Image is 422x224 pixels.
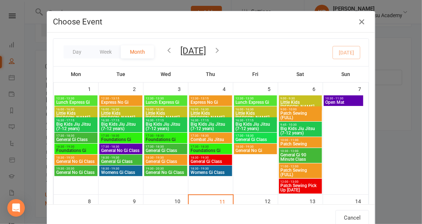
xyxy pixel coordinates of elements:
span: 9:00 - 9:30 [280,97,321,100]
span: Express No Gi [101,100,141,105]
div: 2 [133,83,143,95]
span: Womens Gi Class [191,170,231,175]
span: 18:30 - 19:30 [56,156,96,159]
span: General Gi Class [191,159,231,164]
span: 17:30 - 18:30 [191,134,231,137]
span: 16:30 - 17:15 [146,119,186,122]
span: Patch Sewing [280,142,321,146]
span: Big Kids Jiu Jitsu (7-12 years) [101,122,141,131]
span: Lunch Express Gi [235,100,276,105]
span: 12:30 - 13:30 [146,97,186,100]
div: 6 [312,83,323,95]
button: Day [64,45,91,58]
th: Wed [143,67,188,82]
span: General No Gi [235,148,276,153]
span: Patch Sewing (FULL) [280,111,321,120]
div: 3 [178,83,188,95]
span: Little Kids [PERSON_NAME] [101,111,141,120]
span: 16:30 - 17:15 [56,119,96,122]
span: 10:30 - 11:30 [325,97,362,100]
span: Womens Gi Class [101,170,141,175]
div: 14 [355,195,368,207]
span: General No Gi Class [56,159,96,164]
div: Open Intercom Messenger [7,199,25,217]
div: 7 [358,83,368,95]
span: Big Kids Jiu Jitsu (7-12 years) [191,122,231,131]
span: 9:45 - 10:30 [280,123,321,126]
h4: Choose Event [53,17,369,26]
span: 16:00 - 16:30 [191,108,231,111]
span: 18:30 - 19:30 [191,156,231,159]
span: 16:00 - 16:30 [101,108,141,111]
span: General Gi Class [146,159,186,164]
span: 12:00 - 13:00 [280,180,321,183]
div: 10 [175,195,188,207]
span: General Gi Class [56,137,96,142]
span: Lunch Express Gi [56,100,96,105]
span: Big Kids Jiu Jitsu (7-12 years) [146,122,186,131]
span: 18:30 - 19:30 [101,156,141,159]
span: 17:30 - 18:30 [146,145,186,148]
span: Big Kids Jiu Jitsu (7-12 years) [280,126,321,135]
th: Sat [278,67,323,82]
span: Little Kids [PERSON_NAME] [56,111,96,120]
span: Little Kids [PERSON_NAME] [191,111,231,120]
span: Foundations Gi [146,137,186,142]
span: 16:30 - 17:15 [101,119,141,122]
th: Fri [233,67,278,82]
span: Big Kids Jiu Jitsu (7-12 years) [56,122,96,131]
span: 18:30 - 19:30 [146,156,186,159]
span: General No Gi Class [146,170,186,175]
span: 11:00 - 12:00 [280,165,321,168]
span: 10:00 - 11:00 [280,138,321,142]
div: 9 [133,195,143,207]
span: 17:30 - 18:30 [235,134,276,137]
span: Big Kids Jiu Jitsu (7-12 years) [235,122,276,131]
span: 19:30 - 20:30 [146,167,186,170]
div: 11 [220,195,233,207]
span: Open Mat [325,100,362,105]
div: 1 [88,83,98,95]
span: Foundations Gi [56,148,96,153]
span: 10:30 - 12:00 [280,149,321,153]
span: Express No Gi [191,100,231,105]
span: 16:00 - 16:30 [56,108,96,111]
span: 12:30 - 13:30 [56,97,96,100]
span: 18:30 - 19:30 [56,145,96,148]
span: Little Kids [PERSON_NAME] [280,100,321,109]
div: 8 [88,195,98,207]
span: General Gi Class [146,148,186,153]
button: Week [91,45,121,58]
span: Foundations Gi [101,137,141,142]
div: 13 [310,195,323,207]
span: General No Gi Class [56,170,96,175]
span: 19:30 - 20:30 [56,167,96,170]
span: 16:30 - 17:15 [235,119,276,122]
span: Patch Sewing Pick Up [DATE] [280,183,321,192]
button: Month [121,45,154,58]
th: Mon [54,67,99,82]
button: [DATE] [180,46,206,56]
div: 4 [223,83,233,95]
button: Close [356,16,368,28]
th: Sun [323,67,369,82]
span: 17:30 - 18:30 [101,145,141,148]
span: 18:30 - 19:30 [235,145,276,148]
span: General Gi Class [235,137,276,142]
span: Little Kids [PERSON_NAME] [235,111,276,120]
span: Patch Sewing (FULL) [280,168,321,177]
span: General Gi Class [101,159,141,164]
span: 17:30 - 18:30 [101,134,141,137]
span: Foundations Gi [191,148,231,153]
span: 16:30 - 17:15 [191,119,231,122]
div: 5 [268,83,278,95]
div: 12 [265,195,278,207]
span: 18:30 - 19:30 [191,167,231,170]
span: 12:30 - 13:15 [101,97,141,100]
span: 18:30 - 19:30 [101,167,141,170]
span: Lunch Express Gi [146,100,186,105]
span: 16:00 - 16:30 [235,108,276,111]
th: Thu [188,67,233,82]
span: 12:30 - 13:30 [235,97,276,100]
span: 17:30 - 18:30 [146,134,186,137]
